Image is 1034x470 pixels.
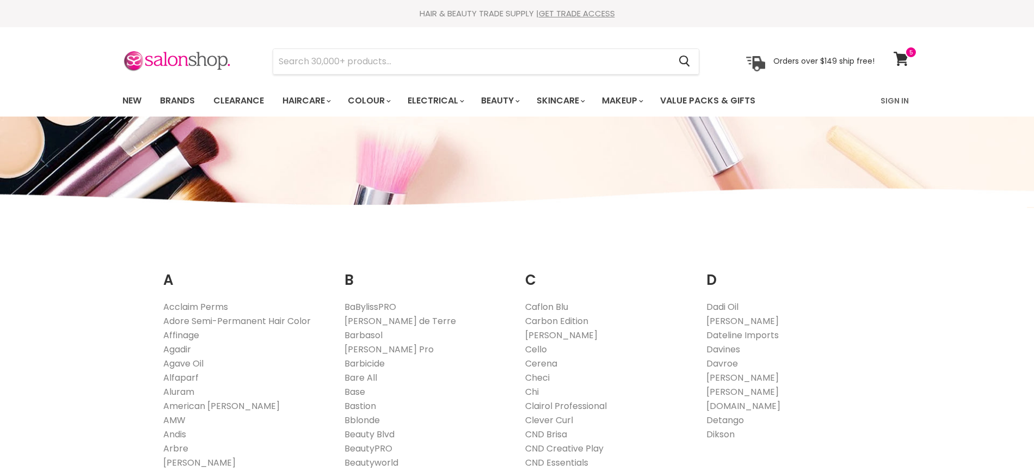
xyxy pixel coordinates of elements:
a: Haircare [274,89,337,112]
a: Dateline Imports [706,329,779,341]
a: BeautyPRO [344,442,392,455]
a: Beautyworld [344,456,398,469]
a: BaBylissPRO [344,301,396,313]
a: Makeup [594,89,650,112]
a: CND Essentials [525,456,588,469]
a: Agadir [163,343,191,356]
p: Orders over $149 ship free! [773,56,875,66]
a: Cello [525,343,547,356]
a: Value Packs & Gifts [652,89,764,112]
a: Electrical [399,89,471,112]
a: Clever Curl [525,414,573,426]
a: [PERSON_NAME] [706,371,779,384]
a: Davroe [706,357,738,370]
a: Dikson [706,428,735,441]
a: Bastion [344,400,376,412]
a: Brands [152,89,203,112]
a: Alfaparf [163,371,199,384]
input: Search [273,49,670,74]
a: Arbre [163,442,188,455]
a: Base [344,386,365,398]
a: Andis [163,428,186,441]
a: Cerena [525,357,557,370]
a: Beauty Blvd [344,428,395,441]
button: Search [670,49,699,74]
a: AMW [163,414,186,426]
a: Colour [340,89,397,112]
h2: C [525,255,690,291]
a: Bare All [344,371,377,384]
a: Bblonde [344,414,380,426]
a: [PERSON_NAME] [706,315,779,327]
a: Affinage [163,329,199,341]
h2: B [344,255,509,291]
ul: Main menu [114,85,819,117]
h2: A [163,255,328,291]
a: Clearance [205,89,272,112]
a: Caflon Blu [525,301,568,313]
div: HAIR & BEAUTY TRADE SUPPLY | [109,8,925,19]
a: [PERSON_NAME] de Terre [344,315,456,327]
a: Skincare [528,89,592,112]
a: Davines [706,343,740,356]
a: Acclaim Perms [163,301,228,313]
a: Carbon Edition [525,315,588,327]
a: [PERSON_NAME] Pro [344,343,434,356]
h2: D [706,255,871,291]
a: Chi [525,386,539,398]
nav: Main [109,85,925,117]
a: Dadi Oil [706,301,738,313]
a: Agave Oil [163,357,204,370]
a: [DOMAIN_NAME] [706,400,780,412]
form: Product [273,48,699,75]
a: [PERSON_NAME] [706,386,779,398]
a: CND Creative Play [525,442,604,455]
a: Checi [525,371,550,384]
a: GET TRADE ACCESS [539,8,615,19]
a: [PERSON_NAME] [163,456,236,469]
a: American [PERSON_NAME] [163,400,280,412]
a: Beauty [473,89,526,112]
a: New [114,89,150,112]
a: Adore Semi-Permanent Hair Color [163,315,311,327]
a: Detango [706,414,744,426]
a: Aluram [163,386,194,398]
a: Sign In [874,89,915,112]
a: Barbicide [344,357,385,370]
a: CND Brisa [525,428,567,441]
a: Clairol Professional [525,400,607,412]
a: Barbasol [344,329,383,341]
a: [PERSON_NAME] [525,329,598,341]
